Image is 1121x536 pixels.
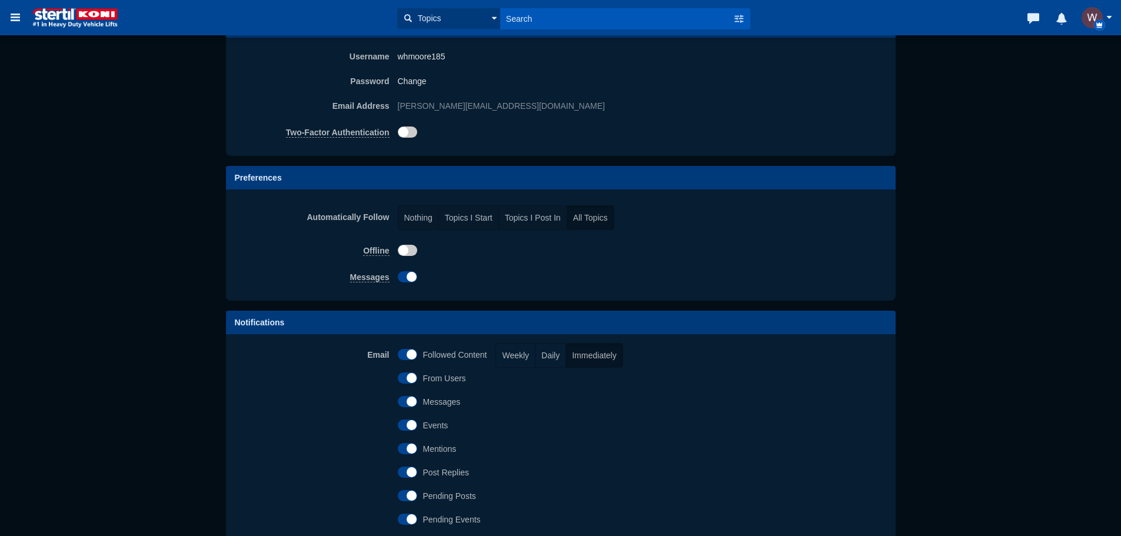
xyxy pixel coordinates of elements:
span: Messages [350,272,390,282]
span: Offline [363,246,389,255]
span: Topics I Start [445,213,493,222]
a: whmoore185 [398,51,445,62]
span: Post Replies [423,468,470,477]
label: Password [235,71,398,87]
span: Topics I Post In [505,213,561,222]
span: Events [423,421,448,430]
span: [PERSON_NAME][EMAIL_ADDRESS][DOMAIN_NAME] [398,100,605,112]
img: n+7F4CzgAAAABJRU5ErkJggg== [1082,7,1103,28]
span: Daily [541,351,560,360]
span: Followed Content [423,350,487,359]
span: Email [367,350,389,359]
span: Messages [423,397,461,407]
input: Search [500,8,733,29]
button: Topics [397,8,500,29]
label: Email Address [235,96,398,112]
span: Topics [415,12,441,25]
span: Immediately [572,351,616,360]
div: Preferences [226,166,896,189]
img: logo%20STERTIL%20KONIRGB300%20w%20white%20text.png [28,7,122,28]
div: Notifications [226,311,896,334]
span: From Users [423,374,466,383]
span: Weekly [502,351,529,360]
span: Pending Events [423,515,481,524]
label: Automatically Follow [235,205,398,223]
span: Two-Factor Authentication [286,128,390,137]
span: All Topics [573,213,608,222]
span: Change [398,76,427,86]
span: Nothing [404,213,433,222]
span: Mentions [423,444,457,454]
span: Pending Posts [423,491,476,501]
label: Username [235,46,398,62]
